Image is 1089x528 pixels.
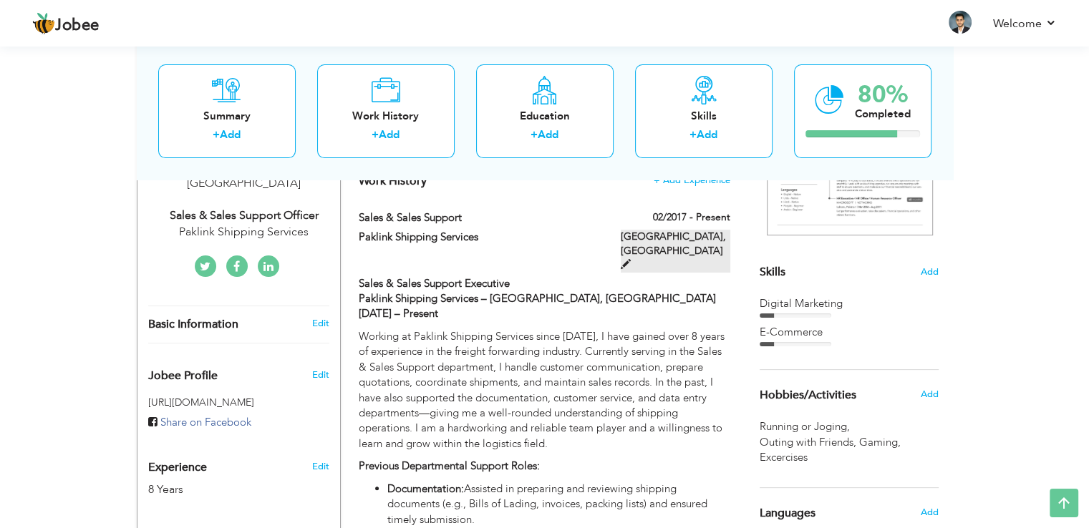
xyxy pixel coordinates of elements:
strong: Documentation: [387,481,464,496]
span: Add [920,388,938,401]
label: + [531,128,538,143]
span: Hobbies/Activities [760,389,856,402]
strong: Paklink Shipping Services – [GEOGRAPHIC_DATA], [GEOGRAPHIC_DATA] [359,291,716,305]
a: Edit [311,460,329,473]
div: Enhance your career by creating a custom URL for your Jobee public profile. [137,354,340,390]
span: Jobee [55,18,100,34]
img: jobee.io [32,12,55,35]
label: Sales & Sales Support [359,210,599,225]
a: Add [538,128,558,142]
label: Paklink Shipping Services [359,230,599,245]
div: Share some of your professional and personal interests. [749,370,949,420]
span: , [898,435,901,449]
a: Jobee [32,12,100,35]
strong: Previous Departmental Support Roles: [359,459,540,473]
div: Sales & Sales Support Officer [148,207,340,224]
span: Basic Information [148,318,238,331]
label: + [372,128,379,143]
div: Education [488,109,602,124]
div: 80% [855,83,911,107]
a: Edit [311,317,329,330]
span: , [847,419,850,434]
span: Edit [311,368,329,381]
span: Languages [760,507,815,520]
label: 02/2017 - Present [653,210,730,225]
a: Add [220,128,241,142]
span: Experience [148,461,207,474]
h4: This helps to show the companies you have worked for. [359,174,730,188]
div: Paklink Shipping Services [148,224,340,240]
span: Outing with Friends [760,435,859,450]
span: Skills [760,264,785,280]
div: Completed [855,107,911,122]
h5: [URL][DOMAIN_NAME] [148,397,329,408]
a: Add [379,128,400,142]
span: + Add Experience [654,175,730,185]
label: + [213,128,220,143]
label: [GEOGRAPHIC_DATA], [GEOGRAPHIC_DATA] [621,230,730,273]
span: Jobee Profile [148,370,218,383]
span: Add [920,506,938,519]
img: Profile Img [949,11,972,34]
div: Summary [170,109,284,124]
strong: Sales & Sales Support Executive [359,276,510,290]
div: Work History [329,109,443,124]
strong: [DATE] – Present [359,306,438,321]
div: Digital Marketing [760,296,939,311]
label: + [689,128,697,143]
span: Share on Facebook [160,415,251,429]
span: , [853,435,856,449]
a: Add [697,128,717,142]
div: 8 Years [148,481,296,498]
a: Welcome [993,15,1057,32]
p: Assisted in preparing and reviewing shipping documents (e.g., Bills of Lading, invoices, packing ... [387,481,730,527]
span: Work History [359,173,427,189]
span: Excercises [760,450,810,465]
span: Running or Joging [760,419,853,434]
p: Working at Paklink Shipping Services since [DATE], I have gained over 8 years of experience in th... [359,329,730,451]
span: Add [921,265,939,279]
span: Gaming [859,435,904,450]
div: E-Commerce [760,325,939,340]
div: Skills [647,109,761,124]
